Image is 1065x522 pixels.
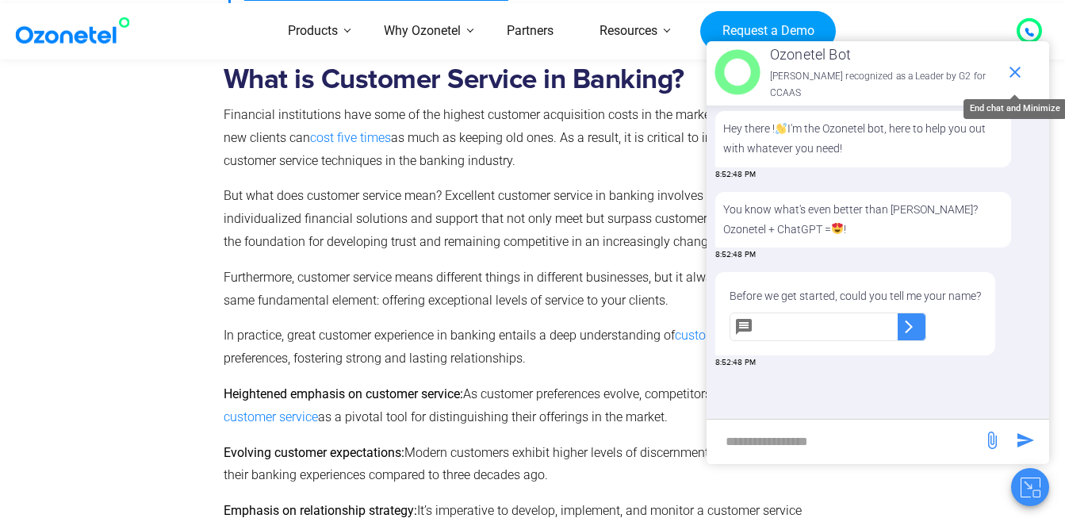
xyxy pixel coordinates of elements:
[770,42,998,67] p: Ozonetel Bot
[463,386,768,401] span: As customer preferences evolve, competitors recognize
[999,56,1031,88] span: end chat or minimize
[224,503,417,518] b: Emphasis on relationship strategy:
[310,130,391,145] a: cost five times
[224,188,817,249] span: But what does customer service mean? Excellent customer service in banking involves providing ind...
[224,328,675,343] span: In practice, great customer experience in banking entails a deep understanding of
[714,428,975,456] div: new-msg-input
[265,3,361,59] a: Products
[577,3,680,59] a: Resources
[776,123,787,134] img: 👋
[224,130,811,168] span: as much as keeping old ones. As a result, it is critical to implement effective customer service ...
[723,119,1003,159] p: Hey there ! I'm the Ozonetel bot, here to help you out with whatever you need!
[715,357,756,369] span: 8:52:48 PM
[715,249,756,261] span: 8:52:48 PM
[224,445,834,483] span: Modern customers exhibit higher levels of discernment and expect more from their banking experien...
[700,10,836,52] a: Request a Demo
[484,3,577,59] a: Partners
[224,107,814,145] span: Financial institutions have some of the highest customer acquisition costs in the market [DATE]. ...
[224,66,684,94] strong: What is Customer Service in Banking?
[224,386,820,424] a: proactive customer service
[976,424,1008,456] span: send message
[730,286,981,306] p: Before we get started, could you tell me your name?
[361,3,484,59] a: Why Ozonetel
[770,68,998,102] p: [PERSON_NAME] recognized as a Leader by G2 for CCAAS
[723,200,1003,240] p: You know what's even better than [PERSON_NAME]? Ozonetel + ChatGPT = !
[675,328,764,343] a: customer needs
[1009,424,1041,456] span: send message
[224,386,463,401] b: Heightened emphasis on customer service:
[714,49,760,95] img: header
[832,223,843,234] img: 😍
[224,445,404,460] b: Evolving customer expectations:
[224,270,835,308] span: Furthermore, customer service means different things in different businesses, but it always comes...
[715,169,756,181] span: 8:52:48 PM
[318,409,668,424] span: as a pivotal tool for distinguishing their offerings in the market.
[1011,468,1049,506] button: Close chat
